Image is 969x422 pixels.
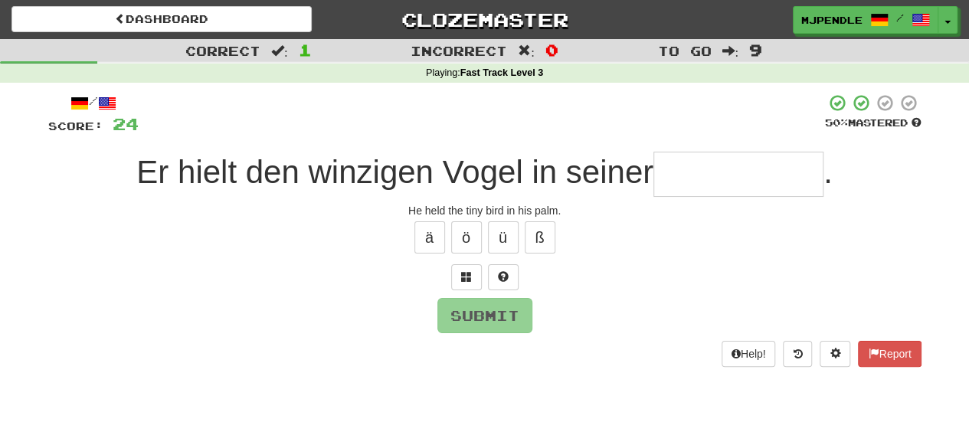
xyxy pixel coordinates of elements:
[858,341,921,367] button: Report
[722,341,776,367] button: Help!
[657,43,711,58] span: To go
[525,221,555,254] button: ß
[749,41,762,59] span: 9
[48,203,922,218] div: He held the tiny bird in his palm.
[48,93,139,113] div: /
[414,221,445,254] button: ä
[488,264,519,290] button: Single letter hint - you only get 1 per sentence and score half the points! alt+h
[825,116,848,129] span: 50 %
[437,298,532,333] button: Submit
[801,13,863,27] span: mjpendle
[11,6,312,32] a: Dashboard
[460,67,544,78] strong: Fast Track Level 3
[518,44,535,57] span: :
[825,116,922,130] div: Mastered
[793,6,938,34] a: mjpendle /
[185,43,260,58] span: Correct
[896,12,904,23] span: /
[299,41,312,59] span: 1
[271,44,288,57] span: :
[722,44,738,57] span: :
[783,341,812,367] button: Round history (alt+y)
[545,41,558,59] span: 0
[411,43,507,58] span: Incorrect
[335,6,635,33] a: Clozemaster
[451,264,482,290] button: Switch sentence to multiple choice alt+p
[488,221,519,254] button: ü
[113,114,139,133] span: 24
[823,154,833,190] span: .
[451,221,482,254] button: ö
[136,154,653,190] span: Er hielt den winzigen Vogel in seiner
[48,119,103,132] span: Score:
